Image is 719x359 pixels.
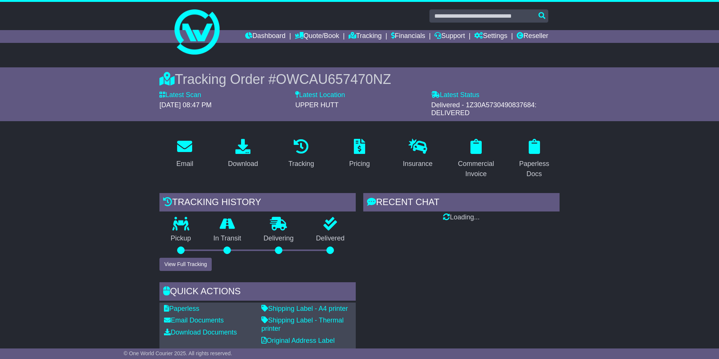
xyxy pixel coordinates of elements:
[202,234,253,243] p: In Transit
[288,159,314,169] div: Tracking
[509,136,560,182] a: Paperless Docs
[159,282,356,303] div: Quick Actions
[455,159,496,179] div: Commercial Invoice
[514,159,555,179] div: Paperless Docs
[517,30,548,43] a: Reseller
[245,30,285,43] a: Dashboard
[474,30,507,43] a: Settings
[295,30,339,43] a: Quote/Book
[164,316,224,324] a: Email Documents
[159,234,202,243] p: Pickup
[159,101,212,109] span: [DATE] 08:47 PM
[252,234,305,243] p: Delivering
[261,337,335,344] a: Original Address Label
[159,193,356,213] div: Tracking history
[276,71,391,87] span: OWCAU657470NZ
[363,193,560,213] div: RECENT CHAT
[295,91,345,99] label: Latest Location
[261,305,348,312] a: Shipping Label - A4 printer
[391,30,425,43] a: Financials
[344,136,375,172] a: Pricing
[431,101,537,117] span: Delivered - 1Z30A5730490837684: DELIVERED
[403,159,432,169] div: Insurance
[159,71,560,87] div: Tracking Order #
[363,213,560,222] div: Loading...
[159,91,201,99] label: Latest Scan
[223,136,263,172] a: Download
[164,305,199,312] a: Paperless
[349,30,382,43] a: Tracking
[176,159,193,169] div: Email
[295,101,338,109] span: UPPER HUTT
[228,159,258,169] div: Download
[434,30,465,43] a: Support
[451,136,501,182] a: Commercial Invoice
[171,136,198,172] a: Email
[305,234,356,243] p: Delivered
[124,350,232,356] span: © One World Courier 2025. All rights reserved.
[349,159,370,169] div: Pricing
[398,136,437,172] a: Insurance
[164,329,237,336] a: Download Documents
[159,258,212,271] button: View Full Tracking
[261,316,344,332] a: Shipping Label - Thermal printer
[431,91,479,99] label: Latest Status
[284,136,319,172] a: Tracking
